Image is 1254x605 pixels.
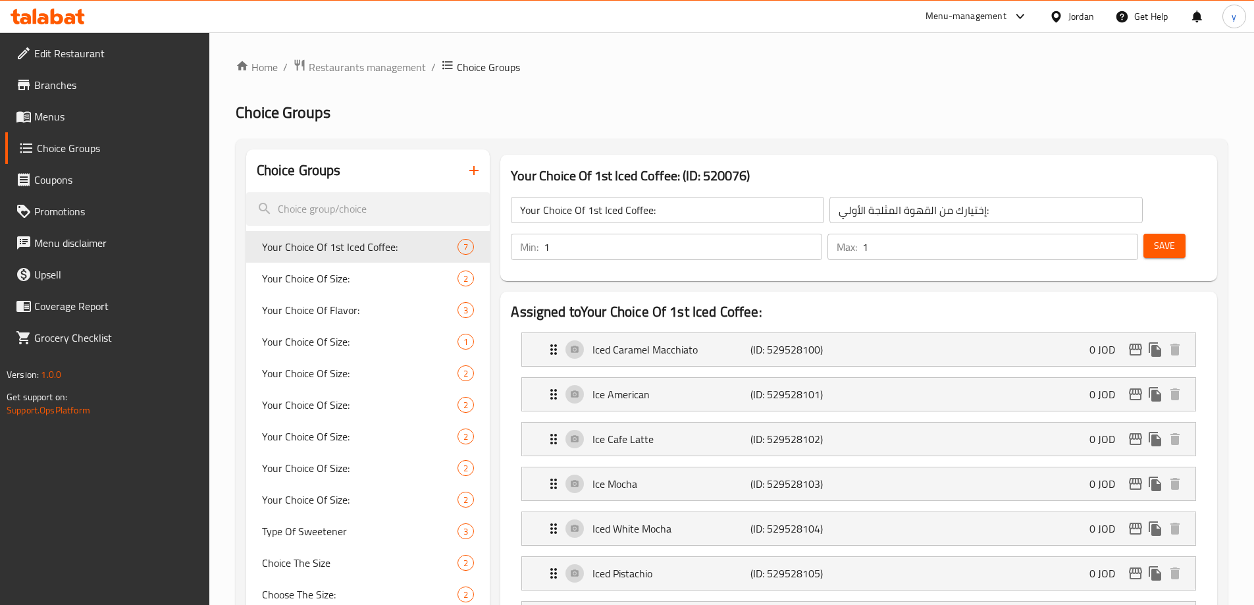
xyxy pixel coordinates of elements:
[1145,340,1165,359] button: duplicate
[511,302,1207,322] h2: Assigned to Your Choice Of 1st Iced Coffee:
[1145,474,1165,494] button: duplicate
[246,452,490,484] div: Your Choice Of Size:2
[262,523,458,539] span: Type Of Sweetener
[236,59,1228,76] nav: breadcrumb
[457,523,474,539] div: Choices
[1126,340,1145,359] button: edit
[522,467,1195,500] div: Expand
[750,476,856,492] p: (ID: 529528103)
[246,484,490,515] div: Your Choice Of Size:2
[458,241,473,253] span: 7
[1165,384,1185,404] button: delete
[926,9,1006,24] div: Menu-management
[34,267,199,282] span: Upsell
[262,460,458,476] span: Your Choice Of Size:
[7,366,39,383] span: Version:
[458,399,473,411] span: 2
[262,429,458,444] span: Your Choice Of Size:
[7,402,90,419] a: Support.OpsPlatform
[522,378,1195,411] div: Expand
[522,557,1195,590] div: Expand
[511,551,1207,596] li: Expand
[1089,566,1126,581] p: 0 JOD
[236,97,330,127] span: Choice Groups
[750,342,856,357] p: (ID: 529528100)
[246,357,490,389] div: Your Choice Of Size:2
[1145,384,1165,404] button: duplicate
[1232,9,1236,24] span: y
[34,235,199,251] span: Menu disclaimer
[458,589,473,601] span: 2
[5,101,209,132] a: Menus
[522,512,1195,545] div: Expand
[5,290,209,322] a: Coverage Report
[522,333,1195,366] div: Expand
[457,397,474,413] div: Choices
[511,506,1207,551] li: Expand
[750,386,856,402] p: (ID: 529528101)
[34,203,199,219] span: Promotions
[592,476,750,492] p: Ice Mocha
[293,59,426,76] a: Restaurants management
[262,587,458,602] span: Choose The Size:
[262,397,458,413] span: Your Choice Of Size:
[511,417,1207,461] li: Expand
[457,239,474,255] div: Choices
[5,227,209,259] a: Menu disclaimer
[457,334,474,350] div: Choices
[246,547,490,579] div: Choice The Size2
[246,294,490,326] div: Your Choice Of Flavor:3
[246,263,490,294] div: Your Choice Of Size:2
[309,59,426,75] span: Restaurants management
[1089,521,1126,537] p: 0 JOD
[5,322,209,354] a: Grocery Checklist
[262,239,458,255] span: Your Choice Of 1st Iced Coffee:
[1143,234,1186,258] button: Save
[37,140,199,156] span: Choice Groups
[1126,474,1145,494] button: edit
[592,431,750,447] p: Ice Cafe Latte
[522,423,1195,456] div: Expand
[1165,340,1185,359] button: delete
[1126,429,1145,449] button: edit
[750,566,856,581] p: (ID: 529528105)
[1089,386,1126,402] p: 0 JOD
[458,304,473,317] span: 3
[431,59,436,75] li: /
[511,327,1207,372] li: Expand
[1145,564,1165,583] button: duplicate
[1165,564,1185,583] button: delete
[457,365,474,381] div: Choices
[246,515,490,547] div: Type Of Sweetener3
[5,69,209,101] a: Branches
[246,421,490,452] div: Your Choice Of Size:2
[236,59,278,75] a: Home
[458,273,473,285] span: 2
[246,326,490,357] div: Your Choice Of Size:1
[262,365,458,381] span: Your Choice Of Size:
[246,389,490,421] div: Your Choice Of Size:2
[1089,342,1126,357] p: 0 JOD
[1154,238,1175,254] span: Save
[1126,519,1145,539] button: edit
[1068,9,1094,24] div: Jordan
[458,525,473,538] span: 3
[34,172,199,188] span: Coupons
[34,77,199,93] span: Branches
[750,431,856,447] p: (ID: 529528102)
[458,367,473,380] span: 2
[457,460,474,476] div: Choices
[7,388,67,406] span: Get support on:
[262,492,458,508] span: Your Choice Of Size:
[34,298,199,314] span: Coverage Report
[592,566,750,581] p: Iced Pistachio
[592,521,750,537] p: Iced White Mocha
[1089,476,1126,492] p: 0 JOD
[262,555,458,571] span: Choice The Size
[262,302,458,318] span: Your Choice Of Flavor:
[511,165,1207,186] h3: Your Choice Of 1st Iced Coffee: (ID: 520076)
[34,109,199,124] span: Menus
[520,239,538,255] p: Min:
[283,59,288,75] li: /
[246,192,490,226] input: search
